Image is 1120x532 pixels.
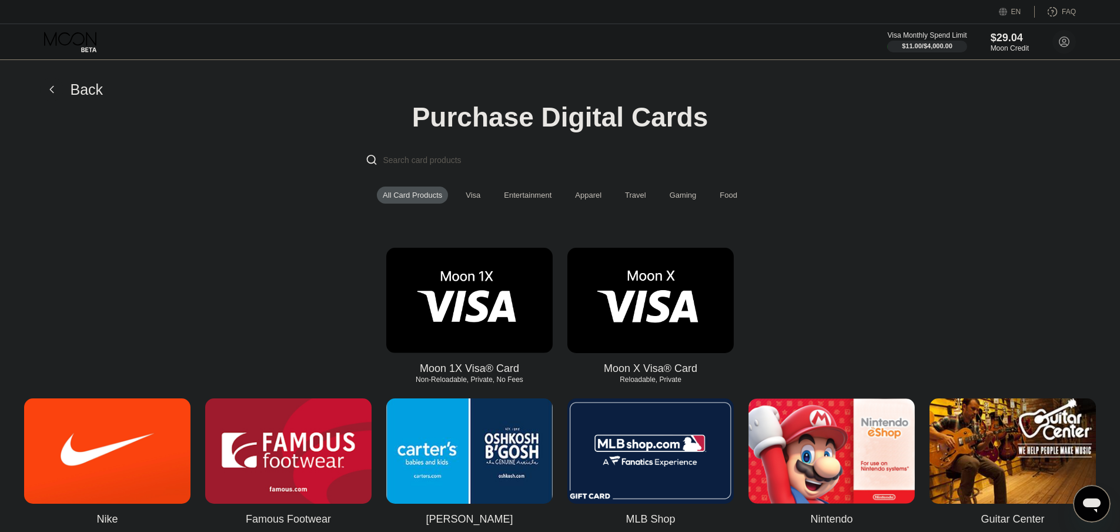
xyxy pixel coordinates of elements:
div: Moon X Visa® Card [604,363,697,375]
div: EN [999,6,1035,18]
div: Visa Monthly Spend Limit [887,31,967,39]
div: [PERSON_NAME] [426,513,513,526]
div: Travel [625,191,646,199]
div: Apparel [575,191,601,199]
div: $29.04 [991,32,1029,44]
div:  [360,147,383,172]
div: Travel [619,187,652,204]
div: All Card Products [377,187,448,204]
div:  [366,153,377,167]
div: $11.00 / $4,000.00 [902,42,952,49]
div: Moon Credit [991,44,1029,52]
div: EN [1011,8,1021,16]
div: Back [40,78,103,101]
div: Entertainment [498,187,557,204]
div: Visa Monthly Spend Limit$11.00/$4,000.00 [887,31,967,52]
div: Food [714,187,743,204]
div: Moon 1X Visa® Card [420,363,519,375]
div: Non-Reloadable, Private, No Fees [386,375,553,384]
input: Search card products [383,147,761,172]
div: All Card Products [383,191,442,199]
div: $29.04Moon Credit [991,32,1029,52]
div: FAQ [1035,6,1076,18]
div: Famous Footwear [246,513,331,526]
div: Entertainment [504,191,551,199]
div: Reloadable, Private [567,375,734,384]
div: FAQ [1062,8,1076,16]
div: Back [71,81,103,98]
div: Food [720,191,737,199]
div: Apparel [569,187,607,204]
div: Visa [460,187,486,204]
div: Gaming [670,191,697,199]
div: Purchase Digital Cards [412,101,708,133]
div: MLB Shop [626,513,675,526]
div: Visa [466,191,480,199]
div: Nike [96,513,118,526]
iframe: Кнопка запуска окна обмена сообщениями [1073,485,1111,523]
div: Nintendo [810,513,852,526]
div: Guitar Center [981,513,1044,526]
div: Gaming [664,187,703,204]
